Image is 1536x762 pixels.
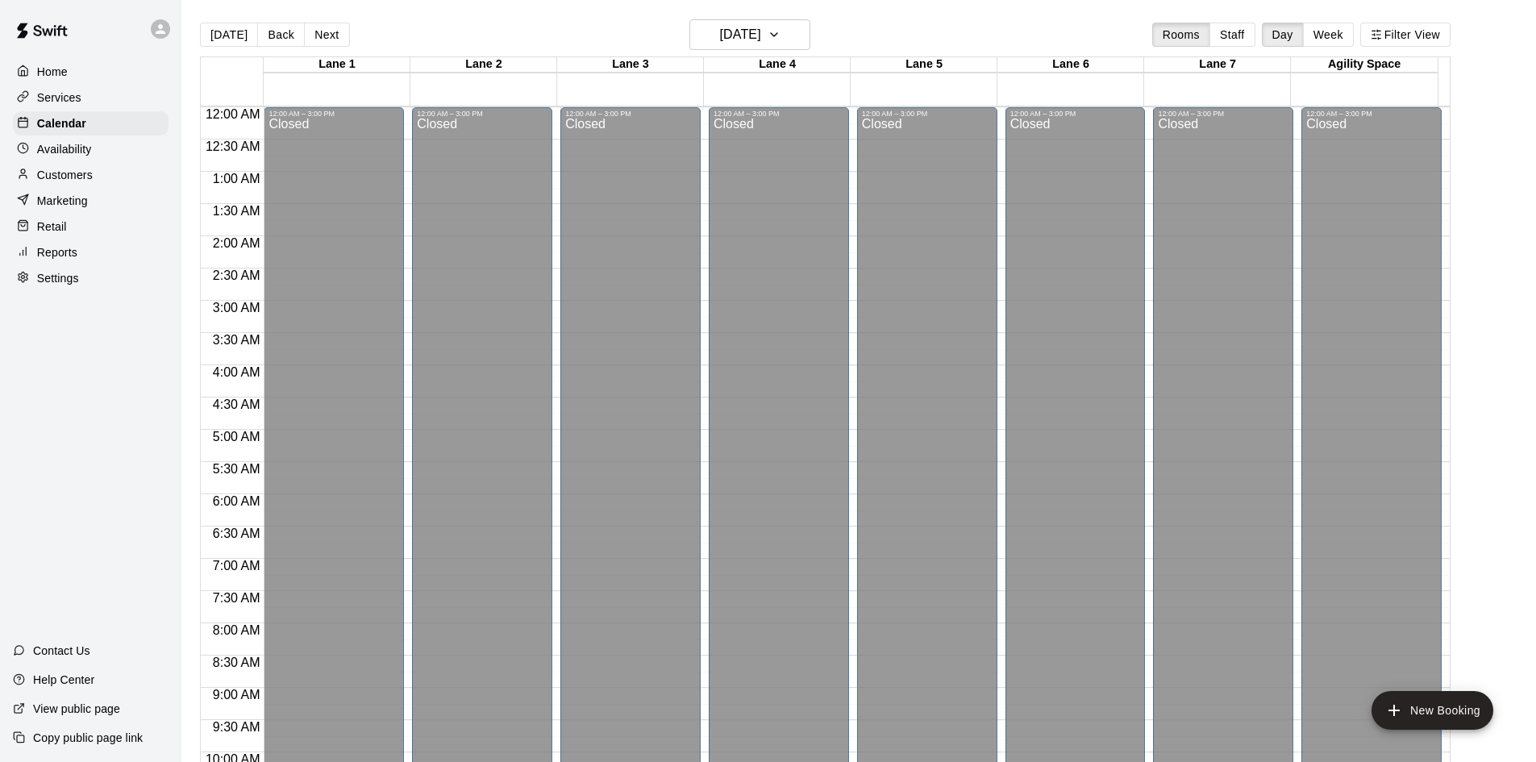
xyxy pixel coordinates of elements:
[720,23,761,46] h6: [DATE]
[1144,57,1291,73] div: Lane 7
[209,559,264,573] span: 7:00 AM
[37,90,81,106] p: Services
[209,204,264,218] span: 1:30 AM
[851,57,997,73] div: Lane 5
[264,57,410,73] div: Lane 1
[209,236,264,250] span: 2:00 AM
[13,163,169,187] a: Customers
[200,23,258,47] button: [DATE]
[209,623,264,637] span: 8:00 AM
[202,139,264,153] span: 12:30 AM
[1372,691,1493,730] button: add
[714,110,844,118] div: 12:00 AM – 3:00 PM
[13,111,169,135] a: Calendar
[202,107,264,121] span: 12:00 AM
[209,172,264,185] span: 1:00 AM
[209,656,264,669] span: 8:30 AM
[417,110,547,118] div: 12:00 AM – 3:00 PM
[1152,23,1210,47] button: Rooms
[209,462,264,476] span: 5:30 AM
[13,85,169,110] a: Services
[33,643,90,659] p: Contact Us
[1209,23,1255,47] button: Staff
[37,193,88,209] p: Marketing
[37,167,93,183] p: Customers
[209,591,264,605] span: 7:30 AM
[13,137,169,161] a: Availability
[209,720,264,734] span: 9:30 AM
[209,269,264,282] span: 2:30 AM
[689,19,810,50] button: [DATE]
[33,730,143,746] p: Copy public page link
[209,398,264,411] span: 4:30 AM
[1262,23,1304,47] button: Day
[1360,23,1451,47] button: Filter View
[1010,110,1141,118] div: 12:00 AM – 3:00 PM
[1158,110,1288,118] div: 12:00 AM – 3:00 PM
[565,110,696,118] div: 12:00 AM – 3:00 PM
[13,214,169,239] a: Retail
[410,57,557,73] div: Lane 2
[704,57,851,73] div: Lane 4
[37,115,86,131] p: Calendar
[13,240,169,264] a: Reports
[1291,57,1438,73] div: Agility Space
[209,301,264,314] span: 3:00 AM
[33,672,94,688] p: Help Center
[209,365,264,379] span: 4:00 AM
[997,57,1144,73] div: Lane 6
[37,141,92,157] p: Availability
[257,23,305,47] button: Back
[209,527,264,540] span: 6:30 AM
[557,57,704,73] div: Lane 3
[33,701,120,717] p: View public page
[862,110,993,118] div: 12:00 AM – 3:00 PM
[1303,23,1354,47] button: Week
[13,266,169,290] a: Settings
[209,688,264,702] span: 9:00 AM
[304,23,349,47] button: Next
[37,219,67,235] p: Retail
[1306,110,1437,118] div: 12:00 AM – 3:00 PM
[209,494,264,508] span: 6:00 AM
[268,110,399,118] div: 12:00 AM – 3:00 PM
[13,189,169,213] a: Marketing
[209,333,264,347] span: 3:30 AM
[13,60,169,84] a: Home
[37,244,77,260] p: Reports
[209,430,264,443] span: 5:00 AM
[37,270,79,286] p: Settings
[37,64,68,80] p: Home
